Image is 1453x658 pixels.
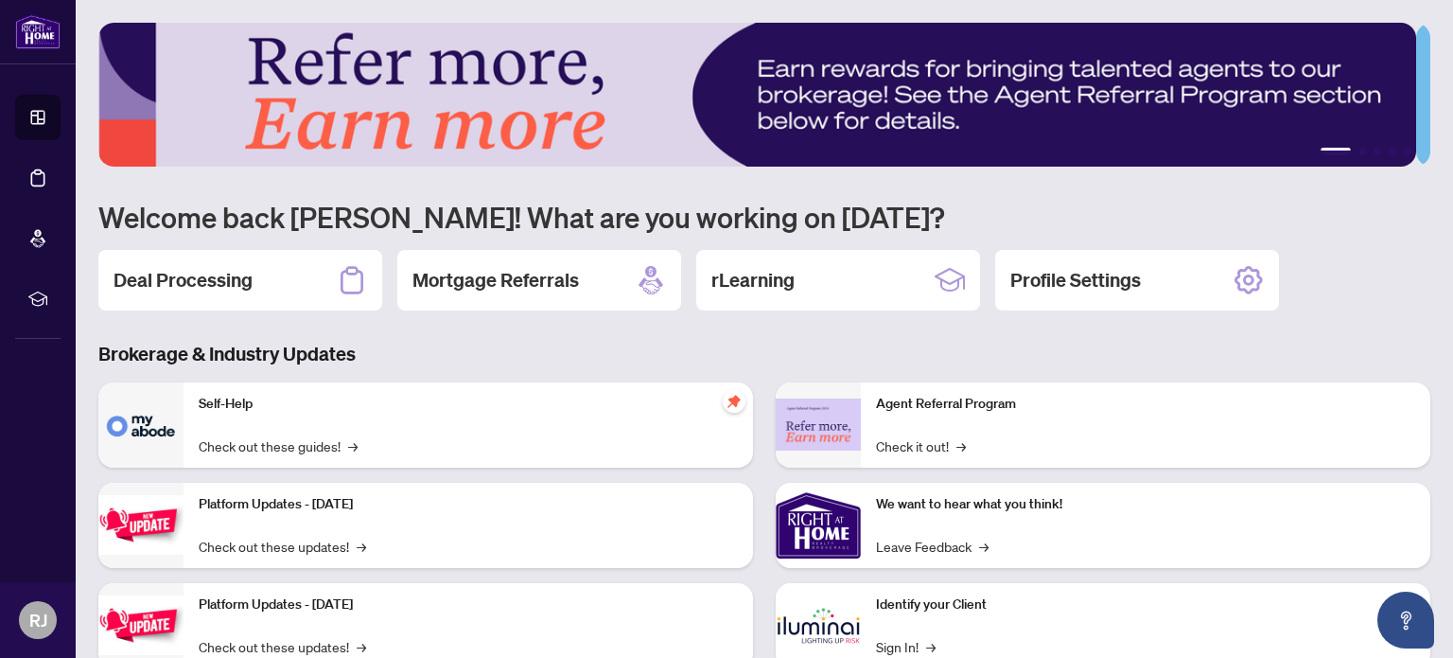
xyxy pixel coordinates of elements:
img: Platform Updates - July 8, 2025 [98,596,184,655]
p: Self-Help [199,394,738,415]
a: Check out these updates!→ [199,636,366,657]
button: 4 [1389,148,1396,155]
a: Check out these guides!→ [199,436,358,456]
h2: Profile Settings [1010,267,1141,293]
button: Open asap [1377,592,1434,649]
button: 2 [1358,148,1366,155]
p: Platform Updates - [DATE] [199,595,738,615]
a: Check out these updates!→ [199,536,366,557]
h2: rLearning [711,267,795,293]
span: → [956,436,966,456]
span: → [357,536,366,557]
p: We want to hear what you think! [876,494,1415,515]
span: RJ [29,607,47,633]
h1: Welcome back [PERSON_NAME]! What are you working on [DATE]? [98,199,1430,235]
a: Check it out!→ [876,436,966,456]
img: Agent Referral Program [776,399,861,451]
button: 1 [1321,148,1351,155]
img: logo [15,14,61,49]
span: → [979,536,989,557]
button: 5 [1404,148,1411,155]
img: We want to hear what you think! [776,483,861,568]
h3: Brokerage & Industry Updates [98,341,1430,367]
span: → [348,436,358,456]
img: Self-Help [98,382,184,468]
button: 3 [1374,148,1381,155]
span: pushpin [723,390,745,413]
img: Platform Updates - July 21, 2025 [98,495,184,555]
p: Agent Referral Program [876,394,1415,415]
img: Slide 0 [98,23,1416,167]
a: Sign In!→ [876,636,936,657]
span: → [357,636,366,657]
a: Leave Feedback→ [876,536,989,557]
p: Platform Updates - [DATE] [199,494,738,515]
h2: Deal Processing [114,267,253,293]
span: → [926,636,936,657]
h2: Mortgage Referrals [412,267,579,293]
p: Identify your Client [876,595,1415,615]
